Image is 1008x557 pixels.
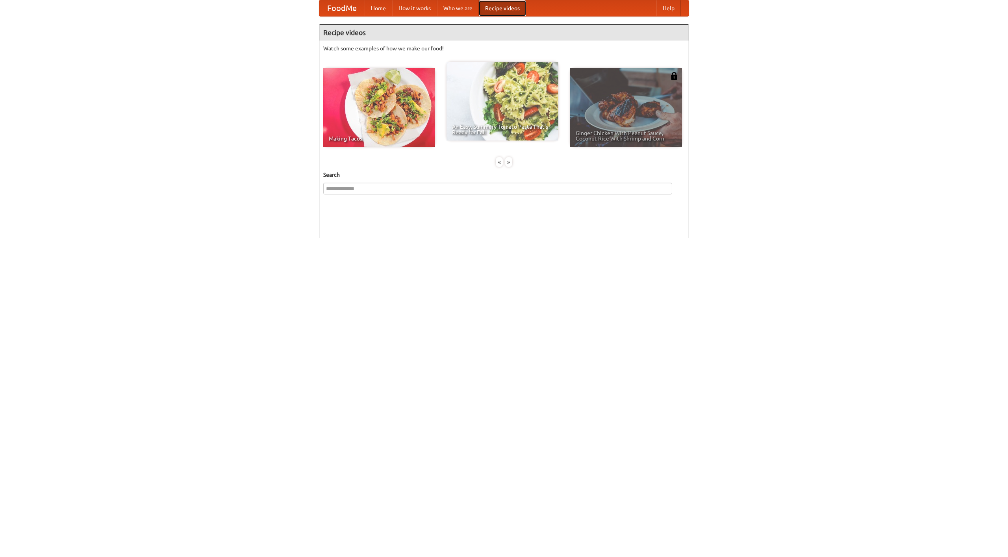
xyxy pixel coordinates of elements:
p: Watch some examples of how we make our food! [323,44,685,52]
h4: Recipe videos [319,25,689,41]
a: How it works [392,0,437,16]
span: Making Tacos [329,136,430,141]
a: Who we are [437,0,479,16]
a: FoodMe [319,0,365,16]
a: Help [656,0,681,16]
a: Home [365,0,392,16]
div: » [505,157,512,167]
span: An Easy, Summery Tomato Pasta That's Ready for Fall [452,124,553,135]
a: Recipe videos [479,0,526,16]
h5: Search [323,171,685,179]
a: Making Tacos [323,68,435,147]
div: « [496,157,503,167]
img: 483408.png [670,72,678,80]
a: An Easy, Summery Tomato Pasta That's Ready for Fall [447,62,558,141]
